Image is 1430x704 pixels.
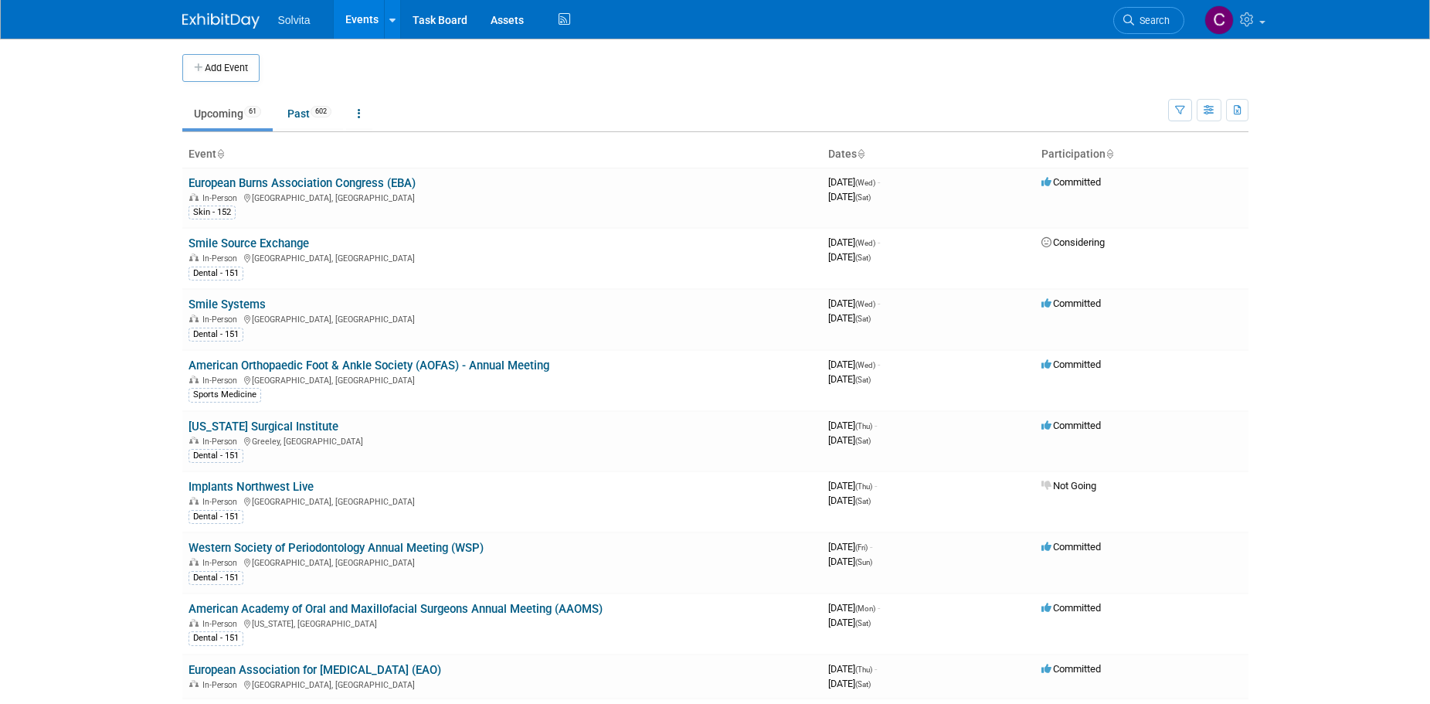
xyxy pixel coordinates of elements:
[828,298,880,309] span: [DATE]
[189,449,243,463] div: Dental - 151
[855,300,875,308] span: (Wed)
[1041,602,1101,614] span: Committed
[182,13,260,29] img: ExhibitDay
[189,631,243,645] div: Dental - 151
[189,678,816,690] div: [GEOGRAPHIC_DATA], [GEOGRAPHIC_DATA]
[189,497,199,505] img: In-Person Event
[189,571,243,585] div: Dental - 151
[189,253,199,261] img: In-Person Event
[189,328,243,342] div: Dental - 151
[878,298,880,309] span: -
[202,680,242,690] span: In-Person
[855,558,872,566] span: (Sun)
[828,420,877,431] span: [DATE]
[189,388,261,402] div: Sports Medicine
[182,54,260,82] button: Add Event
[855,665,872,674] span: (Thu)
[878,359,880,370] span: -
[828,191,871,202] span: [DATE]
[1134,15,1170,26] span: Search
[202,193,242,203] span: In-Person
[202,619,242,629] span: In-Person
[828,434,871,446] span: [DATE]
[828,541,872,553] span: [DATE]
[1041,663,1101,675] span: Committed
[189,617,816,629] div: [US_STATE], [GEOGRAPHIC_DATA]
[189,191,816,203] div: [GEOGRAPHIC_DATA], [GEOGRAPHIC_DATA]
[189,176,416,190] a: European Burns Association Congress (EBA)
[182,141,822,168] th: Event
[855,179,875,187] span: (Wed)
[189,236,309,250] a: Smile Source Exchange
[182,99,273,128] a: Upcoming61
[244,106,261,117] span: 61
[828,663,877,675] span: [DATE]
[1041,541,1101,553] span: Committed
[189,495,816,507] div: [GEOGRAPHIC_DATA], [GEOGRAPHIC_DATA]
[189,541,484,555] a: Western Society of Periodontology Annual Meeting (WSP)
[189,619,199,627] img: In-Person Event
[189,373,816,386] div: [GEOGRAPHIC_DATA], [GEOGRAPHIC_DATA]
[189,251,816,264] div: [GEOGRAPHIC_DATA], [GEOGRAPHIC_DATA]
[189,556,816,568] div: [GEOGRAPHIC_DATA], [GEOGRAPHIC_DATA]
[828,251,871,263] span: [DATE]
[278,14,311,26] span: Solvita
[855,604,875,613] span: (Mon)
[855,361,875,369] span: (Wed)
[822,141,1035,168] th: Dates
[189,558,199,566] img: In-Person Event
[828,176,880,188] span: [DATE]
[828,617,871,628] span: [DATE]
[189,602,603,616] a: American Academy of Oral and Maxillofacial Surgeons Annual Meeting (AAOMS)
[189,437,199,444] img: In-Person Event
[189,315,199,322] img: In-Person Event
[189,663,441,677] a: European Association for [MEDICAL_DATA] (EAO)
[878,602,880,614] span: -
[202,497,242,507] span: In-Person
[1106,148,1113,160] a: Sort by Participation Type
[855,437,871,445] span: (Sat)
[189,680,199,688] img: In-Person Event
[855,619,871,627] span: (Sat)
[855,253,871,262] span: (Sat)
[828,359,880,370] span: [DATE]
[828,556,872,567] span: [DATE]
[878,236,880,248] span: -
[189,298,266,311] a: Smile Systems
[855,422,872,430] span: (Thu)
[828,373,871,385] span: [DATE]
[870,541,872,553] span: -
[189,312,816,325] div: [GEOGRAPHIC_DATA], [GEOGRAPHIC_DATA]
[855,315,871,323] span: (Sat)
[1041,236,1105,248] span: Considering
[1041,420,1101,431] span: Committed
[855,376,871,384] span: (Sat)
[875,480,877,491] span: -
[855,497,871,505] span: (Sat)
[189,267,243,281] div: Dental - 151
[875,663,877,675] span: -
[855,193,871,202] span: (Sat)
[828,312,871,324] span: [DATE]
[1041,298,1101,309] span: Committed
[828,236,880,248] span: [DATE]
[311,106,331,117] span: 602
[189,193,199,201] img: In-Person Event
[189,510,243,524] div: Dental - 151
[855,543,868,552] span: (Fri)
[202,253,242,264] span: In-Person
[1041,176,1101,188] span: Committed
[855,680,871,689] span: (Sat)
[189,434,816,447] div: Greeley, [GEOGRAPHIC_DATA]
[189,359,549,372] a: American Orthopaedic Foot & Ankle Society (AOFAS) - Annual Meeting
[828,495,871,506] span: [DATE]
[855,482,872,491] span: (Thu)
[857,148,864,160] a: Sort by Start Date
[1041,359,1101,370] span: Committed
[1204,5,1234,35] img: Cindy Miller
[828,678,871,689] span: [DATE]
[828,480,877,491] span: [DATE]
[189,376,199,383] img: In-Person Event
[202,315,242,325] span: In-Person
[189,420,338,434] a: [US_STATE] Surgical Institute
